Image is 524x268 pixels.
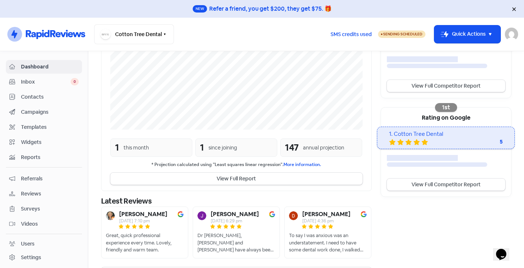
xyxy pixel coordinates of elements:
[6,187,82,201] a: Reviews
[505,28,518,41] img: User
[101,195,372,207] div: Latest Reviews
[211,211,259,217] b: [PERSON_NAME]
[209,4,332,13] div: Refer a friend, you get $200, they get $75. 🎁
[21,190,79,198] span: Reviews
[387,80,505,92] a: View Full Competitor Report
[21,240,35,248] div: Users
[21,205,79,213] span: Surveys
[6,120,82,134] a: Templates
[331,31,372,38] span: SMS credits used
[285,141,299,154] div: 147
[110,173,363,185] button: View Full Report
[435,103,457,112] div: 1st
[21,254,41,261] div: Settings
[387,179,505,191] a: View Full Competitor Report
[6,75,82,89] a: Inbox 0
[303,144,344,152] div: annual projection
[434,25,500,43] button: Quick Actions
[6,105,82,119] a: Campaigns
[94,24,174,44] button: Cotton Tree Dental
[383,32,423,36] span: Sending Scheduled
[21,175,79,183] span: Referrals
[208,144,237,152] div: since joining
[21,138,79,146] span: Widgets
[289,232,367,254] div: To say I was anxious was an understatement. I need to have some dental work done, I walked into C...
[21,220,79,228] span: Videos
[21,93,79,101] span: Contacts
[124,144,149,152] div: this month
[381,107,511,127] div: Rating on Google
[6,172,82,186] a: Referrals
[21,108,79,116] span: Campaigns
[6,251,82,264] a: Settings
[289,211,298,220] img: Avatar
[6,237,82,251] a: Users
[106,232,183,254] div: Great, quick professional experience every time. Lovely, friendly and warm team.
[6,60,82,74] a: Dashboard
[115,141,119,154] div: 1
[6,90,82,104] a: Contacts
[389,130,503,138] div: 1. Cotton Tree Dental
[284,162,321,167] a: More information.
[197,232,275,254] div: Dr [PERSON_NAME], [PERSON_NAME] and [PERSON_NAME] have always been the best at welcoming and taki...
[200,141,204,154] div: 1
[6,202,82,216] a: Surveys
[119,211,167,217] b: [PERSON_NAME]
[473,138,503,146] div: 5
[324,30,378,38] a: SMS credits used
[178,211,183,217] img: Image
[302,219,350,223] div: [DATE] 4:36 pm
[493,239,517,261] iframe: chat widget
[21,78,71,86] span: Inbox
[6,217,82,231] a: Videos
[6,135,82,149] a: Widgets
[193,5,207,13] span: New
[269,211,275,217] img: Image
[211,219,259,223] div: [DATE] 6:29 pm
[361,211,367,217] img: Image
[302,211,350,217] b: [PERSON_NAME]
[21,123,79,131] span: Templates
[6,151,82,164] a: Reports
[119,219,167,223] div: [DATE] 7:10 pm
[21,154,79,161] span: Reports
[378,30,425,39] a: Sending Scheduled
[106,211,115,220] img: Avatar
[21,63,79,71] span: Dashboard
[110,161,363,168] small: * Projection calculated using "Least squares linear regression".
[197,211,206,220] img: Avatar
[71,78,79,85] span: 0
